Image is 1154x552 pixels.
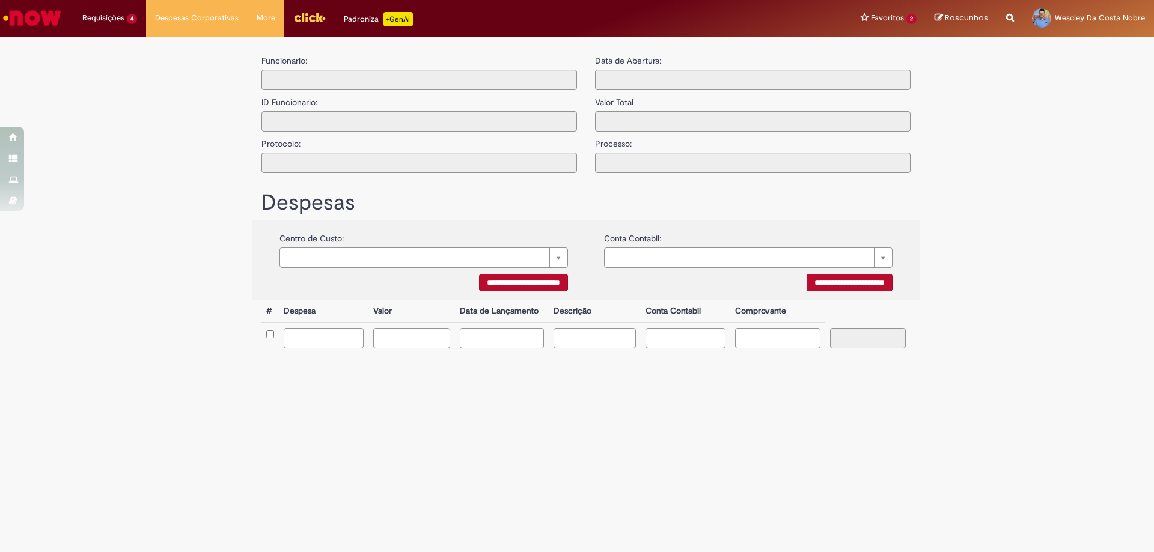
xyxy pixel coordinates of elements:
th: Valor [368,300,454,323]
span: 4 [127,14,137,24]
th: Despesa [279,300,368,323]
th: # [261,300,279,323]
span: Requisições [82,12,124,24]
span: Despesas Corporativas [155,12,239,24]
label: Valor Total [595,90,633,108]
label: Processo: [595,132,632,150]
label: Centro de Custo: [279,226,344,244]
label: Data de Abertura: [595,55,661,67]
div: Padroniza [344,12,413,26]
img: click_logo_yellow_360x200.png [293,8,326,26]
img: ServiceNow [1,6,63,30]
p: +GenAi [383,12,413,26]
th: Data de Lançamento [455,300,549,323]
label: Conta Contabil: [604,226,661,244]
label: ID Funcionario: [261,90,317,108]
span: Rascunhos [945,12,988,23]
th: Comprovante [730,300,826,323]
span: Wescley Da Costa Nobre [1055,13,1145,23]
span: 2 [906,14,917,24]
span: Favoritos [871,12,904,24]
label: Funcionario: [261,55,307,67]
a: Rascunhos [935,13,988,24]
th: Descrição [549,300,640,323]
a: Limpar campo {0} [604,247,893,268]
span: More [257,12,275,24]
th: Conta Contabil [641,300,730,323]
h1: Despesas [261,191,911,215]
a: Limpar campo {0} [279,247,568,268]
label: Protocolo: [261,132,301,150]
